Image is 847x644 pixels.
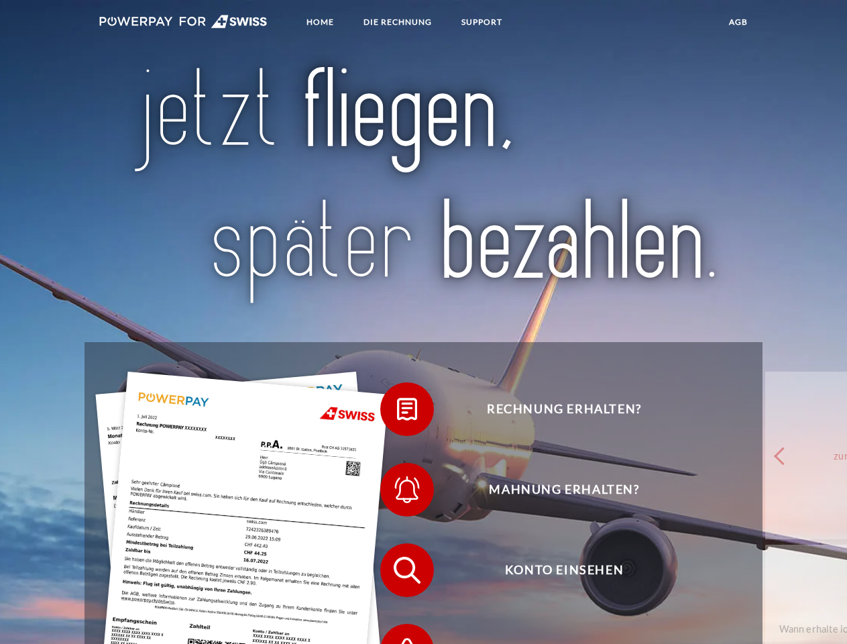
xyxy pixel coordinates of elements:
[295,10,345,34] a: Home
[718,10,759,34] a: agb
[400,543,728,597] span: Konto einsehen
[380,382,729,436] button: Rechnung erhalten?
[380,543,729,597] button: Konto einsehen
[390,473,424,506] img: qb_bell.svg
[400,463,728,517] span: Mahnung erhalten?
[450,10,514,34] a: SUPPORT
[380,463,729,517] button: Mahnung erhalten?
[352,10,443,34] a: DIE RECHNUNG
[390,553,424,587] img: qb_search.svg
[400,382,728,436] span: Rechnung erhalten?
[99,15,268,28] img: logo-swiss-white.svg
[128,64,719,309] img: title-swiss_de.svg
[390,392,424,426] img: qb_bill.svg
